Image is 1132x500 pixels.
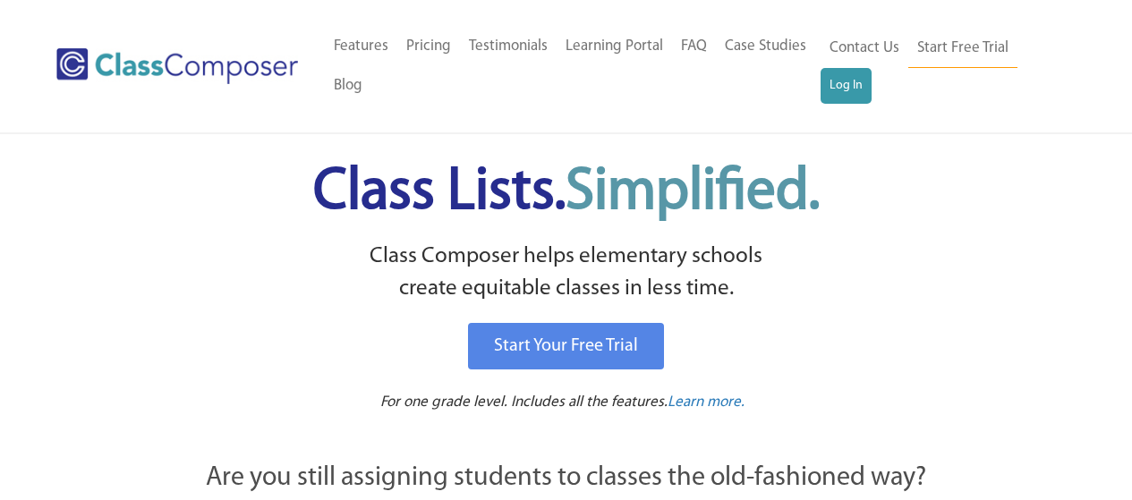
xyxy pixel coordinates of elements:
[325,27,397,66] a: Features
[325,66,371,106] a: Blog
[468,323,664,369] a: Start Your Free Trial
[668,392,745,414] a: Learn more.
[821,68,872,104] a: Log In
[313,164,820,222] span: Class Lists.
[908,29,1017,69] a: Start Free Trial
[460,27,557,66] a: Testimonials
[821,29,1062,104] nav: Header Menu
[672,27,716,66] a: FAQ
[821,29,908,68] a: Contact Us
[397,27,460,66] a: Pricing
[380,394,668,410] span: For one grade level. Includes all the features.
[325,27,821,106] nav: Header Menu
[107,241,1026,306] p: Class Composer helps elementary schools create equitable classes in less time.
[494,337,638,355] span: Start Your Free Trial
[56,48,298,84] img: Class Composer
[557,27,672,66] a: Learning Portal
[566,164,820,222] span: Simplified.
[716,27,815,66] a: Case Studies
[110,459,1023,498] p: Are you still assigning students to classes the old-fashioned way?
[668,394,745,410] span: Learn more.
